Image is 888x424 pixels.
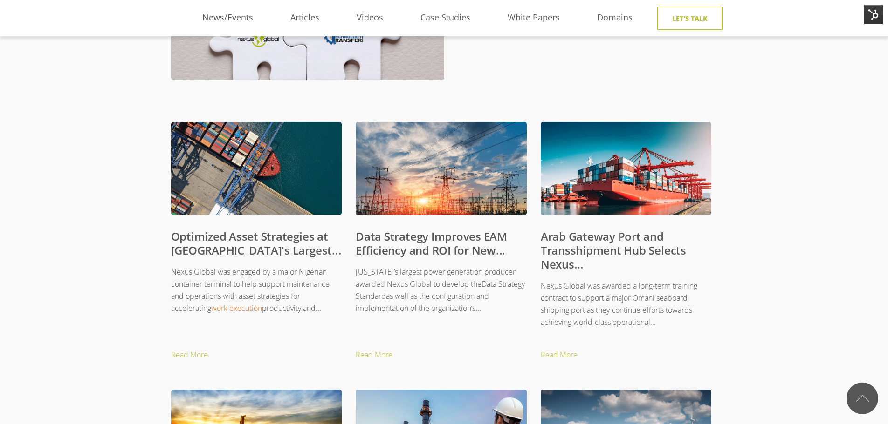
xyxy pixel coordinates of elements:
[356,122,527,223] img: Data Strategy Improves EAM Efficiency and ROI for New Mexico Power Gen
[541,280,712,329] p: Nexus Global was awarded a long-term training contract to support a major Omani seaboard shipping...
[541,229,686,272] a: Arab Gateway Port and Transshipment Hub Selects Nexus...
[272,11,338,25] a: Articles
[402,11,489,25] a: Case Studies
[356,348,541,362] a: Read More
[489,11,578,25] a: White Papers
[184,11,272,25] a: News/Events
[171,229,342,258] a: Optimized Asset Strategies at [GEOGRAPHIC_DATA]'s Largest...
[864,5,883,24] img: HubSpot Tools Menu Toggle
[356,229,507,258] a: Data Strategy Improves EAM Efficiency and ROI for New...
[541,122,712,223] img: Arab Gateway Port and Transshipment Hub Selects Nexus Global as APM Training Provider
[171,266,342,315] p: Nexus Global was engaged by a major Nigerian container terminal to help support maintenance and o...
[657,7,723,30] a: Let's Talk
[211,303,262,313] a: work execution
[171,122,342,223] img: Optimized Asset Strategies at West Africa's Largest Container Terminal
[356,266,527,315] p: [US_STATE]’s largest power generation producer awarded Nexus Global to develop theData Strategy S...
[541,348,726,362] a: Read More
[578,11,651,25] a: Domains
[338,11,402,25] a: Videos
[171,348,356,362] a: Read More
